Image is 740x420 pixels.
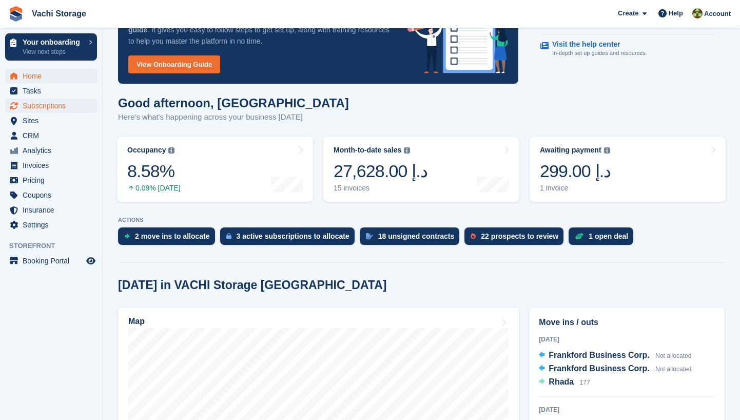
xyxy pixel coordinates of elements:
[464,227,569,250] a: 22 prospects to review
[604,147,610,154] img: icon-info-grey-7440780725fd019a000dd9b08b2336e03edf1995a4989e88bcd33f0948082b44.svg
[540,161,611,182] div: 299.00 د.إ
[23,218,84,232] span: Settings
[128,13,391,47] p: Welcome to Stora! Press the button below to access your . It gives you easy to follow steps to ge...
[127,184,181,193] div: 0.09% [DATE]
[28,5,90,22] a: Vachi Storage
[23,47,84,56] p: View next steps
[540,184,611,193] div: 1 invoice
[575,233,583,240] img: deal-1b604bf984904fb50ccaf53a9ad4b4a5d6e5aea283cecdc64d6e3604feb123c2.svg
[23,39,84,46] p: Your onboarding
[118,96,349,110] h1: Good afternoon, [GEOGRAPHIC_DATA]
[128,55,220,73] a: View Onboarding Guide
[5,99,97,113] a: menu
[5,188,97,202] a: menu
[23,69,84,83] span: Home
[704,9,731,19] span: Account
[5,143,97,158] a: menu
[226,233,231,239] img: active_subscription_to_allocate_icon-d502201f5373d7db506a760aba3b589e785aa758c864c3986d89f69b8ff3...
[655,352,691,359] span: Not allocated
[118,111,349,123] p: Here's what's happening across your business [DATE]
[5,128,97,143] a: menu
[549,377,574,386] span: Rhada
[23,113,84,128] span: Sites
[323,137,519,202] a: Month-to-date sales 27,628.00 د.إ 15 invoices
[334,184,427,193] div: 15 invoices
[539,376,590,389] a: Rhada 177
[23,173,84,187] span: Pricing
[23,84,84,98] span: Tasks
[118,278,386,292] h2: [DATE] in VACHI Storage [GEOGRAPHIC_DATA]
[5,113,97,128] a: menu
[5,218,97,232] a: menu
[481,232,558,240] div: 22 prospects to review
[366,233,373,239] img: contract_signature_icon-13c848040528278c33f63329250d36e43548de30e8caae1d1a13099fd9432cc5.svg
[580,379,590,386] span: 177
[334,161,427,182] div: 27,628.00 د.إ
[539,362,691,376] a: Frankford Business Corp. Not allocated
[85,255,97,267] a: Preview store
[5,158,97,173] a: menu
[117,137,313,202] a: Occupancy 8.58% 0.09% [DATE]
[655,366,691,373] span: Not allocated
[530,137,726,202] a: Awaiting payment 299.00 د.إ 1 invoice
[124,233,130,239] img: move_ins_to_allocate_icon-fdf77a2bb77ea45bf5b3d319d69a93e2d87916cf1d5bf7949dd705db3b84f3ca.svg
[5,69,97,83] a: menu
[118,217,725,223] p: ACTIONS
[692,8,703,18] img: Anete Gre
[552,49,647,58] p: In-depth set up guides and resources.
[5,254,97,268] a: menu
[135,232,210,240] div: 2 move ins to allocate
[539,349,691,362] a: Frankford Business Corp. Not allocated
[168,147,174,154] img: icon-info-grey-7440780725fd019a000dd9b08b2336e03edf1995a4989e88bcd33f0948082b44.svg
[5,84,97,98] a: menu
[9,241,102,251] span: Storefront
[540,35,715,63] a: Visit the help center In-depth set up guides and resources.
[8,6,24,22] img: stora-icon-8386f47178a22dfd0bd8f6a31ec36ba5ce8667c1dd55bd0f319d3a0aa187defe.svg
[5,173,97,187] a: menu
[23,203,84,217] span: Insurance
[669,8,683,18] span: Help
[23,188,84,202] span: Coupons
[128,317,145,326] h2: Map
[540,146,601,155] div: Awaiting payment
[552,40,639,49] p: Visit the help center
[127,161,181,182] div: 8.58%
[23,128,84,143] span: CRM
[539,335,715,344] div: [DATE]
[118,227,220,250] a: 2 move ins to allocate
[237,232,349,240] div: 3 active subscriptions to allocate
[549,351,649,359] span: Frankford Business Corp.
[378,232,455,240] div: 18 unsigned contracts
[23,254,84,268] span: Booking Portal
[589,232,628,240] div: 1 open deal
[334,146,401,155] div: Month-to-date sales
[404,147,410,154] img: icon-info-grey-7440780725fd019a000dd9b08b2336e03edf1995a4989e88bcd33f0948082b44.svg
[618,8,638,18] span: Create
[569,227,638,250] a: 1 open deal
[23,143,84,158] span: Analytics
[360,227,465,250] a: 18 unsigned contracts
[539,316,715,329] h2: Move ins / outs
[23,99,84,113] span: Subscriptions
[220,227,360,250] a: 3 active subscriptions to allocate
[5,203,97,217] a: menu
[471,233,476,239] img: prospect-51fa495bee0391a8d652442698ab0144808aea92771e9ea1ae160a38d050c398.svg
[549,364,649,373] span: Frankford Business Corp.
[23,158,84,173] span: Invoices
[127,146,166,155] div: Occupancy
[5,33,97,61] a: Your onboarding View next steps
[539,405,715,414] div: [DATE]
